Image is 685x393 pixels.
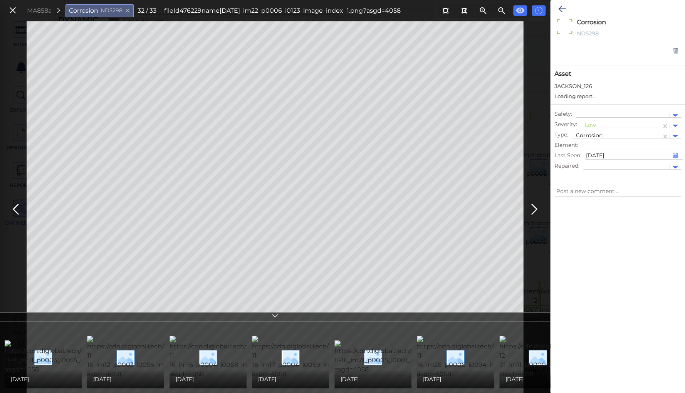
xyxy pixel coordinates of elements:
img: https://cdn.diglobal.tech/width210/4058/2021-12-01_im11_p0000_i0018_image_index_1.png?asgd=4058 [499,336,639,379]
img: https://cdn.diglobal.tech/width210/4058/2023-11-16_im16_p0004_i0068_image_index_1.png?asgd=4058 [170,336,311,379]
div: 32 / 33 [138,6,156,15]
textarea: Corrosion [575,18,655,27]
img: https://cdn.diglobal.tech/width210/4058/2023-11-16_im11_p0003_i0055_image_index_1.png?asgd=4058 [5,340,146,374]
span: Corrosion [576,132,603,139]
span: Low [585,122,596,128]
span: [DATE] [505,375,524,384]
div: MA858a [27,6,52,15]
iframe: Chat [652,358,679,387]
span: ND5298 [101,7,123,15]
span: Last Seen : [554,152,581,160]
img: https://cdn.diglobal.tech/width210/4058/2023-11-16_im21_p0005_i0081_image_index_1.png?asgd=4058 [334,340,475,374]
img: https://cdn.diglobal.tech/width210/4058/2023-11-16_im26_p0006_i0094_image_index_1.png?asgd=4058 [417,336,558,379]
span: Safety : [554,110,572,118]
div: fileId 476229 name [DATE]_im22_p0006_i0123_image_index_1.png?asgd=4058 [164,6,401,15]
span: [DATE] [93,375,111,384]
img: https://cdn.diglobal.tech/width210/4058/2023-11-16_im17_p0004_i0069_image_index_2.png?asgd=4058 [252,336,393,379]
span: [DATE] [11,375,29,384]
span: [DATE] [258,375,276,384]
img: https://cdn.diglobal.tech/width210/4058/2023-11-16_im12_p0003_i0056_image_index_2.png?asgd=4058 [87,336,228,379]
span: Element : [554,141,578,149]
span: Repaired : [554,162,579,170]
span: Type : [554,131,568,139]
div: ND5298 [575,30,655,39]
span: [DATE] [423,375,441,384]
span: [DATE] [341,375,359,384]
span: Severity : [554,120,577,128]
span: Loading report... [554,93,596,99]
span: Asset [554,69,681,78]
span: [DATE] [176,375,194,384]
span: JACKSON_126 [554,82,592,90]
span: Corrosion [69,6,98,15]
